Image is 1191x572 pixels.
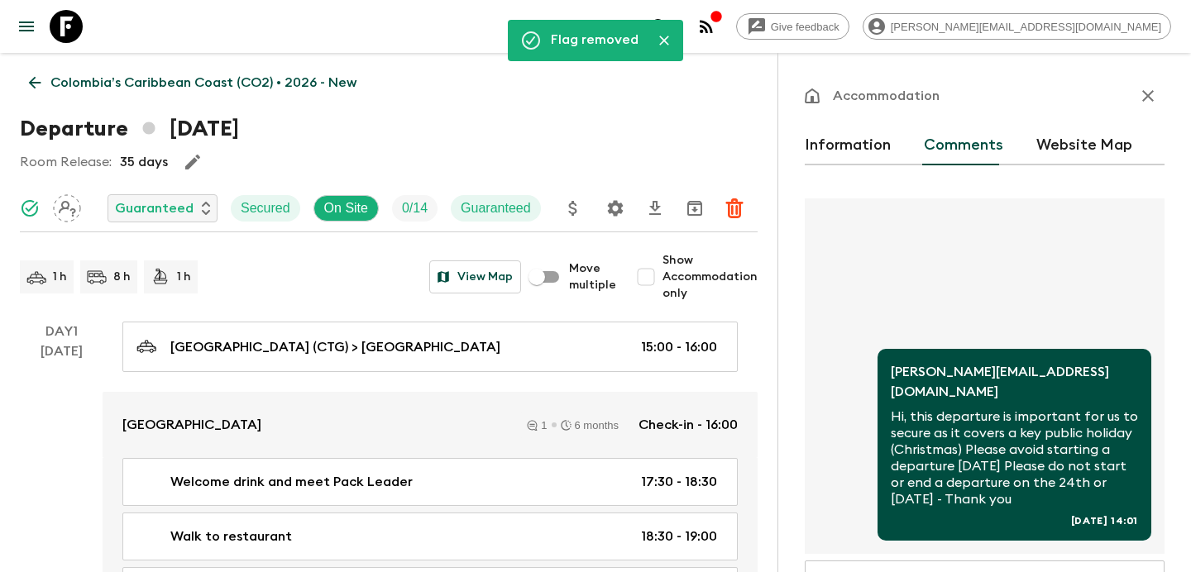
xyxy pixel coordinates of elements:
div: [PERSON_NAME][EMAIL_ADDRESS][DOMAIN_NAME] [863,13,1171,40]
p: On Site [324,198,368,218]
button: Download CSV [639,192,672,225]
button: Close [652,28,677,53]
a: Walk to restaurant18:30 - 19:00 [122,512,738,560]
p: 35 days [120,152,168,172]
p: 1 h [177,269,191,285]
button: Archive (Completed, Cancelled or Unsynced Departures only) [678,192,711,225]
p: Guaranteed [461,198,531,218]
p: 0 / 14 [402,198,428,218]
span: Show Accommodation only [662,252,758,302]
p: Walk to restaurant [170,527,292,546]
button: Comments [924,126,1003,165]
button: View Map [429,260,521,293]
span: [DATE] 14:01 [1071,514,1138,527]
a: [GEOGRAPHIC_DATA]16 monthsCheck-in - 16:00 [103,392,758,458]
p: Welcome drink and meet Pack Leader [170,472,413,492]
p: Guaranteed [115,198,194,218]
div: 6 months [561,420,619,431]
p: 15:00 - 16:00 [641,337,717,357]
p: 17:30 - 18:30 [641,472,717,492]
p: Check-in - 16:00 [639,415,738,435]
p: Colombia’s Caribbean Coast (CO2) • 2026 - New [50,73,356,93]
p: Day 1 [20,322,103,341]
button: Website Map [1036,126,1132,165]
span: Assign pack leader [53,199,81,212]
p: [GEOGRAPHIC_DATA] [122,415,261,435]
button: Settings [599,192,632,225]
a: Welcome drink and meet Pack Leader17:30 - 18:30 [122,458,738,506]
span: [PERSON_NAME][EMAIL_ADDRESS][DOMAIN_NAME] [882,21,1170,33]
div: 1 [527,420,547,431]
button: Update Price, Early Bird Discount and Costs [557,192,590,225]
div: Secured [231,195,300,222]
div: On Site [313,195,379,222]
p: [PERSON_NAME][EMAIL_ADDRESS][DOMAIN_NAME] [891,362,1138,402]
span: Give feedback [762,21,849,33]
button: Information [805,126,891,165]
button: search adventures [643,10,677,43]
p: 8 h [113,269,131,285]
div: Trip Fill [392,195,438,222]
p: 1 h [53,269,67,285]
span: Move multiple [569,260,616,293]
p: 18:30 - 19:00 [641,527,717,546]
a: Colombia’s Caribbean Coast (CO2) • 2026 - New [20,66,366,99]
p: Accommodation [833,86,940,106]
div: Flag removed [551,25,639,56]
p: [GEOGRAPHIC_DATA] (CTG) > [GEOGRAPHIC_DATA] [170,337,500,357]
button: menu [10,10,43,43]
svg: Synced Successfully [20,198,40,218]
p: Room Release: [20,152,112,172]
p: Secured [241,198,290,218]
p: Hi, this departure is important for us to secure as it covers a key public holiday (Christmas) Pl... [891,408,1138,508]
a: [GEOGRAPHIC_DATA] (CTG) > [GEOGRAPHIC_DATA]15:00 - 16:00 [122,322,738,372]
h1: Departure [DATE] [20,112,239,145]
button: Delete [718,192,751,225]
a: Give feedback [736,13,849,40]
